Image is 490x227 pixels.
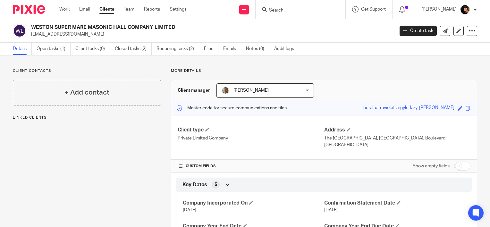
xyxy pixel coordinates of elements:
[361,105,454,112] div: liberal-ultraviolet-argyle-lazy-[PERSON_NAME]
[246,43,269,55] a: Notes (0)
[171,68,477,73] p: More details
[324,127,470,133] h4: Address
[31,24,318,31] h2: WESTON SUPER MARE MASONIC HALL COMPANY LIMITED
[222,87,229,94] img: profile%20pic%204.JPG
[324,135,470,141] p: The [GEOGRAPHIC_DATA], [GEOGRAPHIC_DATA], Boulevard
[324,200,465,206] h4: Confirmation Statement Date
[79,6,90,13] a: Email
[64,88,109,97] h4: + Add contact
[413,163,450,169] label: Show empty fields
[178,127,324,133] h4: Client type
[31,31,390,38] p: [EMAIL_ADDRESS][DOMAIN_NAME]
[99,6,114,13] a: Clients
[156,43,199,55] a: Recurring tasks (2)
[421,6,457,13] p: [PERSON_NAME]
[37,43,71,55] a: Open tasks (1)
[183,200,324,206] h4: Company Incorporated On
[268,8,326,13] input: Search
[274,43,299,55] a: Audit logs
[115,43,152,55] a: Closed tasks (2)
[176,105,287,111] p: Master code for secure communications and files
[233,88,269,93] span: [PERSON_NAME]
[178,135,324,141] p: Private Limited Company
[460,4,470,15] img: 20210723_200136.jpg
[361,7,386,12] span: Get Support
[59,6,70,13] a: Work
[204,43,218,55] a: Files
[75,43,110,55] a: Client tasks (0)
[400,26,437,36] a: Create task
[183,208,196,212] span: [DATE]
[223,43,241,55] a: Emails
[144,6,160,13] a: Reports
[13,115,161,120] p: Linked clients
[13,68,161,73] p: Client contacts
[215,181,217,188] span: 5
[124,6,134,13] a: Team
[13,24,26,38] img: svg%3E
[182,181,207,188] span: Key Dates
[13,43,32,55] a: Details
[13,5,45,14] img: Pixie
[324,208,338,212] span: [DATE]
[178,164,324,169] h4: CUSTOM FIELDS
[170,6,187,13] a: Settings
[324,142,470,148] p: [GEOGRAPHIC_DATA]
[178,87,210,94] h3: Client manager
